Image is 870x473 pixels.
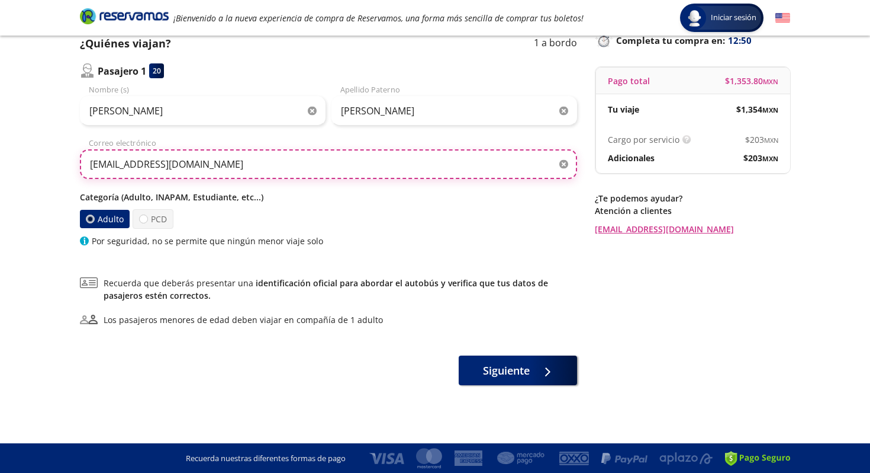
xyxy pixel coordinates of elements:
p: Pasajero 1 [98,64,146,78]
p: ¿Te podemos ayudar? [595,192,790,204]
p: Categoría (Adulto, INAPAM, Estudiante, etc...) [80,191,577,203]
p: Por seguridad, no se permite que ningún menor viaje solo [92,235,323,247]
span: Siguiente [483,363,530,379]
label: Adulto [79,209,130,228]
button: English [775,11,790,25]
p: Adicionales [608,152,655,164]
p: ¿Quiénes viajan? [80,36,171,52]
p: Tu viaje [608,103,639,116]
em: ¡Bienvenido a la nueva experiencia de compra de Reservamos, una forma más sencilla de comprar tus... [173,12,584,24]
small: MXN [762,154,778,163]
p: Pago total [608,75,650,87]
p: Atención a clientes [595,204,790,217]
span: Recuerda que deberás presentar una [104,277,577,302]
small: MXN [764,136,778,145]
label: PCD [133,209,173,229]
span: 12:50 [728,34,752,47]
span: $ 1,354 [736,103,778,116]
div: Los pasajeros menores de edad deben viajar en compañía de 1 adulto [104,314,383,326]
p: Cargo por servicio [608,133,679,146]
div: 20 [149,63,164,78]
input: Nombre (s) [80,96,326,126]
a: Brand Logo [80,7,169,28]
span: $ 203 [743,152,778,164]
i: Brand Logo [80,7,169,25]
input: Correo electrónico [80,149,577,179]
p: Completa tu compra en : [595,32,790,49]
a: identificación oficial para abordar el autobús y verifica que tus datos de pasajeros estén correc... [104,277,548,301]
span: Iniciar sesión [706,12,761,24]
a: [EMAIL_ADDRESS][DOMAIN_NAME] [595,223,790,235]
small: MXN [763,77,778,86]
span: $ 1,353.80 [725,75,778,87]
button: Siguiente [459,356,577,385]
small: MXN [762,106,778,114]
p: Recuerda nuestras diferentes formas de pago [186,453,346,465]
span: $ 203 [745,133,778,146]
input: Apellido Paterno [331,96,577,126]
p: 1 a bordo [534,36,577,52]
